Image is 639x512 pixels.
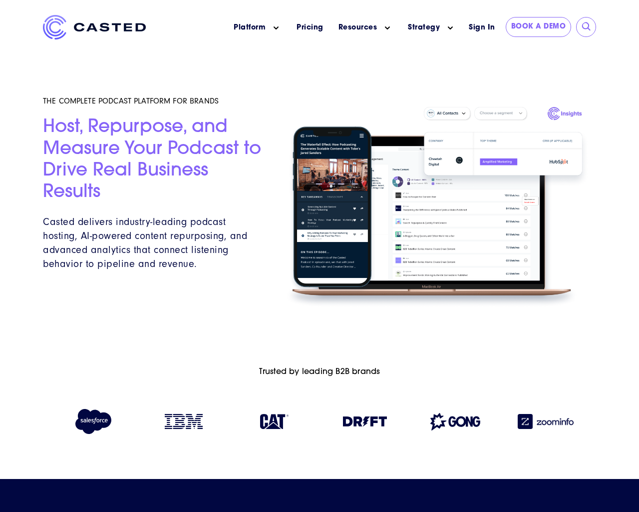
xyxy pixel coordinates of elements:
[279,102,596,313] img: Homepage Hero
[43,96,267,106] h5: THE COMPLETE PODCAST PLATFORM FOR BRANDS
[260,414,289,429] img: Caterpillar logo
[463,17,501,38] a: Sign In
[71,409,116,434] img: Salesforce logo
[518,414,574,429] img: Zoominfo logo
[343,416,387,426] img: Drift logo
[408,22,440,33] a: Strategy
[165,414,203,429] img: IBM logo
[43,117,267,203] h2: Host, Repurpose, and Measure Your Podcast to Drive Real Business Results
[234,22,266,33] a: Platform
[43,216,247,269] span: Casted delivers industry-leading podcast hosting, AI-powered content repurposing, and advanced an...
[43,367,596,377] h6: Trusted by leading B2B brands
[582,22,592,32] input: Submit
[338,22,377,33] a: Resources
[506,17,572,37] a: Book a Demo
[430,413,480,430] img: Gong logo
[161,15,463,40] nav: Main menu
[43,15,146,39] img: Casted_Logo_Horizontal_FullColor_PUR_BLUE
[297,22,323,33] a: Pricing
